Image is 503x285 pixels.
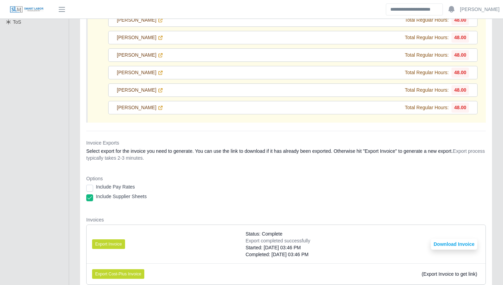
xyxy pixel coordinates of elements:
a: [PERSON_NAME] [460,6,500,13]
button: Export Cost-Plus Invoice [92,269,144,279]
dd: Select export for the invoice you need to generate. You can use the link to download if it has al... [86,148,486,161]
span: 48.00 [451,68,469,78]
span: ToS [13,19,21,25]
dt: Invoice Exports [86,139,486,146]
div: Completed: [DATE] 03:46 PM [246,251,310,258]
img: SLM Logo [10,6,44,13]
a: [PERSON_NAME] [117,104,163,111]
span: Total Regular Hours: [405,69,449,76]
dt: Options [86,175,486,182]
label: Include Supplier Sheets [96,193,147,200]
input: Search [386,3,443,15]
span: Total Regular Hours: [405,52,449,59]
dt: Invoices [86,216,486,223]
span: 48.00 [451,15,469,25]
span: 48.00 [451,50,469,60]
span: 48.00 [451,33,469,43]
span: Total Regular Hours: [405,87,449,94]
button: Export Invoice [92,239,125,249]
span: Status: Complete [246,230,282,237]
span: (Export Invoice to get link) [422,271,477,277]
span: 48.00 [451,103,469,113]
a: Download Invoice [431,241,477,247]
a: [PERSON_NAME] [117,52,163,59]
span: Total Regular Hours: [405,16,449,24]
span: Total Regular Hours: [405,34,449,41]
div: Started: [DATE] 03:46 PM [246,244,310,251]
span: Total Regular Hours: [405,104,449,111]
a: [PERSON_NAME] [117,87,163,94]
div: Export completed successfully [246,237,310,244]
button: Download Invoice [431,239,477,250]
label: Include Pay Rates [96,183,135,190]
span: 48.00 [451,85,469,95]
a: [PERSON_NAME] [117,16,163,24]
a: [PERSON_NAME] [117,69,163,76]
a: [PERSON_NAME] [117,34,163,41]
